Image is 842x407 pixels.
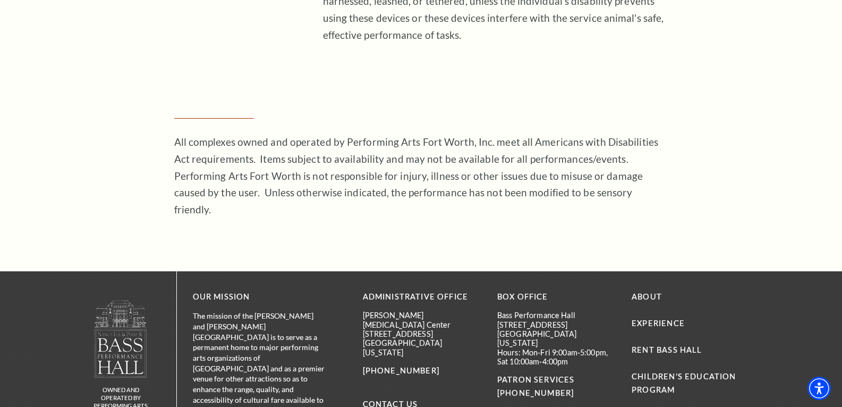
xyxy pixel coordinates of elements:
[632,319,685,328] a: Experience
[497,290,616,304] p: BOX OFFICE
[807,377,831,400] div: Accessibility Menu
[632,292,662,301] a: About
[632,345,702,354] a: Rent Bass Hall
[363,290,481,304] p: Administrative Office
[193,290,326,304] p: OUR MISSION
[363,364,481,378] p: [PHONE_NUMBER]
[363,329,481,338] p: [STREET_ADDRESS]
[497,311,616,320] p: Bass Performance Hall
[632,372,736,394] a: Children's Education Program
[497,373,616,400] p: PATRON SERVICES [PHONE_NUMBER]
[363,338,481,357] p: [GEOGRAPHIC_DATA][US_STATE]
[174,134,668,219] p: All complexes owned and operated by Performing Arts Fort Worth, Inc. meet all Americans with Disa...
[497,320,616,329] p: [STREET_ADDRESS]
[497,329,616,348] p: [GEOGRAPHIC_DATA][US_STATE]
[363,311,481,329] p: [PERSON_NAME][MEDICAL_DATA] Center
[93,300,148,378] img: owned and operated by Performing Arts Fort Worth, A NOT-FOR-PROFIT 501(C)3 ORGANIZATION
[497,348,616,367] p: Hours: Mon-Fri 9:00am-5:00pm, Sat 10:00am-4:00pm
